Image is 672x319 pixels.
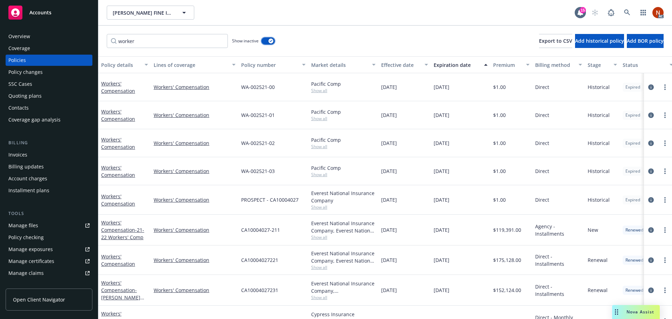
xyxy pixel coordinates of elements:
a: more [661,226,669,234]
div: Manage files [8,220,38,231]
span: Show inactive [232,38,259,44]
a: Switch app [636,6,650,20]
span: Show all [311,116,376,122]
a: Report a Bug [604,6,618,20]
span: Historical [588,83,610,91]
div: Invoices [8,149,27,160]
span: Agency - Installments [535,223,582,237]
div: Policy number [241,61,298,69]
a: Account charges [6,173,92,184]
a: Workers' Compensation [154,139,236,147]
span: Renewal [588,256,608,264]
span: $1.00 [493,111,506,119]
button: Lines of coverage [151,56,238,73]
a: Invoices [6,149,92,160]
span: New [588,226,598,234]
a: Workers' Compensation [101,279,148,308]
span: [DATE] [434,111,449,119]
a: more [661,256,669,264]
span: Expired [625,140,640,146]
div: Premium [493,61,522,69]
span: [DATE] [434,139,449,147]
div: Policy checking [8,232,44,243]
a: Policies [6,55,92,66]
span: Direct - Installments [535,283,582,298]
span: [DATE] [381,196,397,203]
div: Installment plans [8,185,49,196]
span: Expired [625,168,640,174]
span: [DATE] [381,139,397,147]
button: Export to CSV [539,34,572,48]
span: [DATE] [381,83,397,91]
span: Direct [535,167,549,175]
div: Everest National Insurance Company, [GEOGRAPHIC_DATA] [311,280,376,294]
div: Pacific Comp [311,108,376,116]
a: Contacts [6,102,92,113]
a: Manage exposures [6,244,92,255]
span: CA10004027-211 [241,226,280,234]
span: $1.00 [493,83,506,91]
a: Workers' Compensation [101,164,135,178]
button: Add historical policy [575,34,624,48]
div: Stage [588,61,609,69]
span: [DATE] [434,83,449,91]
div: Everest National Insurance Company, Everest National Insurance Company [311,220,376,234]
span: Direct [535,196,549,203]
div: Coverage [8,43,30,54]
span: Add BOR policy [627,37,664,44]
a: Workers' Compensation [154,226,236,234]
a: Workers' Compensation [154,83,236,91]
a: more [661,83,669,91]
img: photo [652,7,664,18]
div: Everest National Insurance Company [311,189,376,204]
span: - 21-22 Workers' Comp [101,227,144,241]
a: more [661,111,669,119]
span: $119,391.00 [493,226,521,234]
a: circleInformation [647,256,655,264]
span: [DATE] [434,196,449,203]
span: Show all [311,294,376,300]
div: Quoting plans [8,90,42,102]
span: Show all [311,172,376,178]
a: Policy checking [6,232,92,243]
div: SSC Cases [8,78,32,90]
span: [DATE] [381,167,397,175]
a: Workers' Compensation [154,256,236,264]
div: Status [623,61,665,69]
span: Expired [625,112,640,118]
a: Workers' Compensation [101,219,144,241]
a: more [661,196,669,204]
button: Stage [585,56,620,73]
span: Direct [535,111,549,119]
a: Billing updates [6,161,92,172]
div: Pacific Comp [311,164,376,172]
a: Workers' Compensation [101,253,135,267]
button: [PERSON_NAME] FINE ICE CREAMS LLC [107,6,194,20]
div: Manage BORs [8,279,41,291]
span: [DATE] [381,226,397,234]
span: Historical [588,139,610,147]
span: Direct - Installments [535,253,582,268]
div: Manage certificates [8,256,54,267]
a: Quoting plans [6,90,92,102]
a: Accounts [6,3,92,22]
div: Manage exposures [8,244,53,255]
a: Workers' Compensation [101,108,135,122]
span: $1.00 [493,167,506,175]
span: [DATE] [434,226,449,234]
span: Nova Assist [626,309,654,315]
span: Show all [311,234,376,240]
span: WA-002521-01 [241,111,275,119]
div: Coverage gap analysis [8,114,61,125]
span: [DATE] [434,167,449,175]
div: Everest National Insurance Company, Everest National Insurance Company [311,250,376,264]
a: Manage BORs [6,279,92,291]
button: Policy details [98,56,151,73]
span: WA-002521-03 [241,167,275,175]
button: Add BOR policy [627,34,664,48]
div: Effective date [381,61,420,69]
span: $152,124.00 [493,286,521,294]
span: [DATE] [381,286,397,294]
span: [DATE] [381,256,397,264]
div: Pacific Comp [311,80,376,88]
